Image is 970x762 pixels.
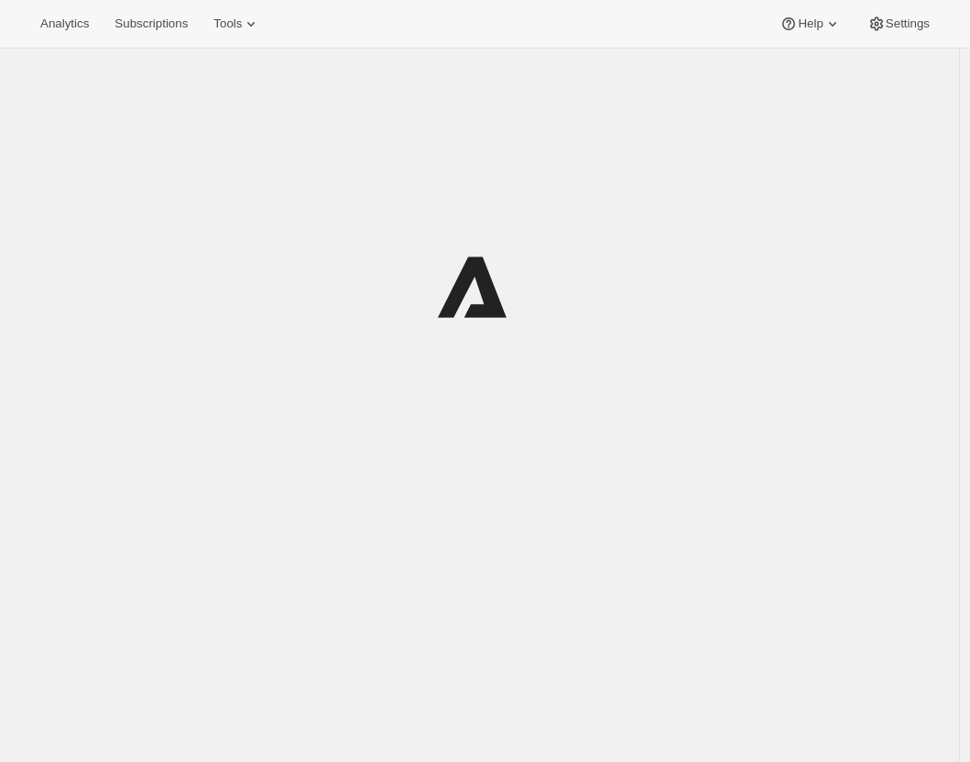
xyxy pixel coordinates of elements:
[886,16,930,31] span: Settings
[798,16,823,31] span: Help
[114,16,188,31] span: Subscriptions
[202,11,271,37] button: Tools
[40,16,89,31] span: Analytics
[768,11,852,37] button: Help
[213,16,242,31] span: Tools
[29,11,100,37] button: Analytics
[856,11,941,37] button: Settings
[104,11,199,37] button: Subscriptions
